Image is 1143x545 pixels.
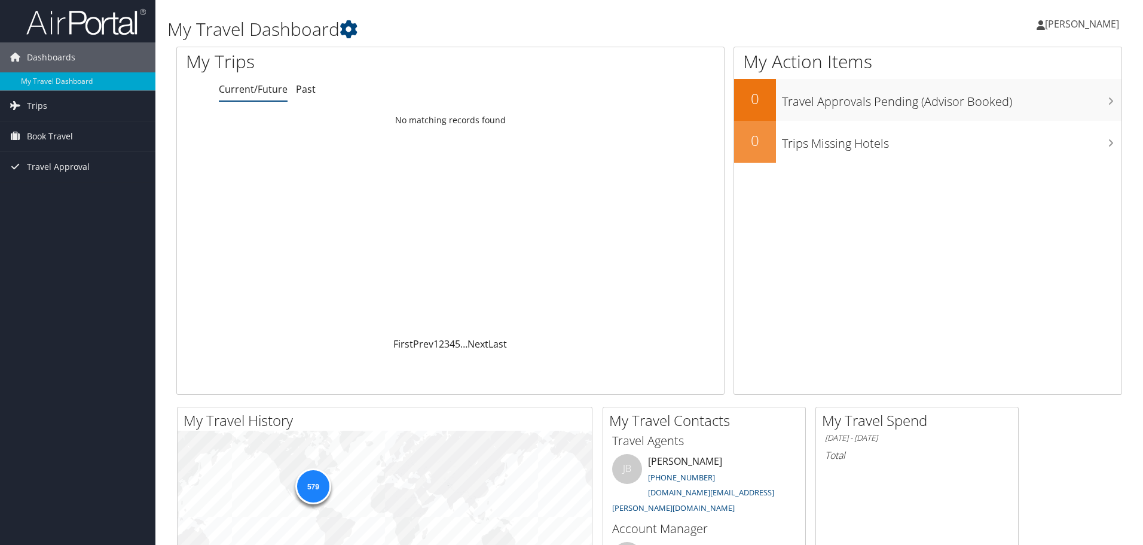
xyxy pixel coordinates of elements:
[296,83,316,96] a: Past
[26,8,146,36] img: airportal-logo.png
[27,42,75,72] span: Dashboards
[825,449,1009,462] h6: Total
[27,152,90,182] span: Travel Approval
[433,337,439,351] a: 1
[734,130,776,151] h2: 0
[734,89,776,109] h2: 0
[822,410,1018,431] h2: My Travel Spend
[27,91,47,121] span: Trips
[450,337,455,351] a: 4
[455,337,460,351] a: 5
[612,487,774,513] a: [DOMAIN_NAME][EMAIL_ADDRESS][PERSON_NAME][DOMAIN_NAME]
[177,109,724,131] td: No matching records found
[295,468,331,504] div: 579
[648,472,715,483] a: [PHONE_NUMBER]
[1037,6,1131,42] a: [PERSON_NAME]
[186,49,487,74] h1: My Trips
[825,433,1009,444] h6: [DATE] - [DATE]
[734,49,1121,74] h1: My Action Items
[488,337,507,351] a: Last
[219,83,288,96] a: Current/Future
[1045,17,1119,31] span: [PERSON_NAME]
[184,410,592,431] h2: My Travel History
[27,121,73,151] span: Book Travel
[782,87,1121,110] h3: Travel Approvals Pending (Advisor Booked)
[734,121,1121,163] a: 0Trips Missing Hotels
[612,454,642,484] div: JB
[439,337,444,351] a: 2
[393,337,413,351] a: First
[612,520,796,537] h3: Account Manager
[167,17,810,42] h1: My Travel Dashboard
[612,433,796,449] h3: Travel Agents
[413,337,433,351] a: Prev
[609,410,805,431] h2: My Travel Contacts
[734,79,1121,121] a: 0Travel Approvals Pending (Advisor Booked)
[467,337,488,351] a: Next
[444,337,450,351] a: 3
[782,129,1121,152] h3: Trips Missing Hotels
[606,454,802,518] li: [PERSON_NAME]
[460,337,467,351] span: …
